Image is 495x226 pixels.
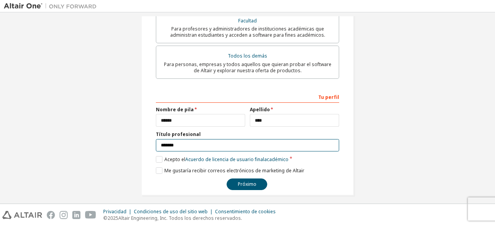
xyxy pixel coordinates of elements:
img: facebook.svg [47,211,55,219]
font: Para personas, empresas y todos aquellos que quieran probar el software de Altair y explorar nues... [164,61,331,74]
font: Tu perfil [318,94,339,100]
img: linkedin.svg [72,211,80,219]
img: altair_logo.svg [2,211,42,219]
font: Consentimiento de cookies [215,208,276,215]
img: Altair Uno [4,2,101,10]
font: 2025 [108,215,118,221]
font: Altair Engineering, Inc. Todos los derechos reservados. [118,215,242,221]
font: Facultad [238,17,257,24]
img: instagram.svg [60,211,68,219]
font: Apellido [250,106,270,113]
font: Título profesional [156,131,201,138]
font: Todos los demás [228,53,267,59]
img: youtube.svg [85,211,96,219]
font: Nombre de pila [156,106,194,113]
font: Privacidad [103,208,126,215]
font: © [103,215,108,221]
button: Próximo [227,178,267,190]
font: Condiciones de uso del sitio web [134,208,208,215]
font: Para profesores y administradores de instituciones académicas que administran estudiantes y acced... [170,25,325,38]
font: Próximo [238,181,256,187]
font: Acepto el [164,156,185,163]
font: Me gustaría recibir correos electrónicos de marketing de Altair [164,167,304,174]
font: Acuerdo de licencia de usuario final [185,156,264,163]
font: académico [264,156,288,163]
